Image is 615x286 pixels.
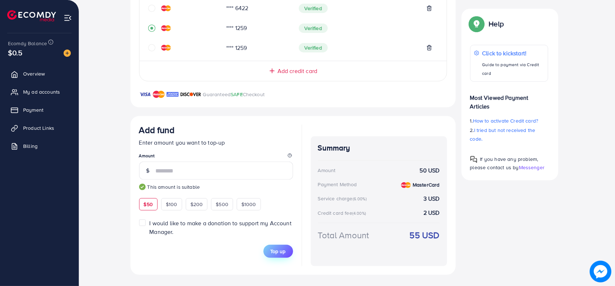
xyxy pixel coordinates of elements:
[144,201,153,208] span: $50
[148,5,155,12] svg: circle
[5,139,73,153] a: Billing
[318,144,440,153] h4: Summary
[166,201,177,208] span: $100
[23,124,54,132] span: Product Links
[489,20,504,28] p: Help
[23,88,60,95] span: My ad accounts
[23,70,45,77] span: Overview
[241,201,256,208] span: $1000
[180,90,201,99] img: brand
[299,24,328,33] span: Verified
[139,138,293,147] p: Enter amount you want to top-up
[470,156,477,163] img: Popup guide
[149,219,291,235] span: I would like to make a donation to support my Account Manager.
[263,245,293,258] button: Top up
[318,181,357,188] div: Payment Method
[139,90,151,99] img: brand
[203,90,265,99] p: Guaranteed Checkout
[153,90,165,99] img: brand
[299,4,328,13] span: Verified
[353,196,367,202] small: (6.00%)
[420,166,440,175] strong: 50 USD
[5,121,73,135] a: Product Links
[410,229,440,242] strong: 55 USD
[167,90,179,99] img: brand
[482,60,544,78] p: Guide to payment via Credit card
[139,125,175,135] h3: Add fund
[8,40,47,47] span: Ecomdy Balance
[470,17,483,30] img: Popup guide
[470,126,548,143] p: 2.
[318,209,369,217] div: Credit card fee
[401,182,411,188] img: credit
[5,85,73,99] a: My ad accounts
[473,117,538,124] span: How to activate Credit card?
[318,229,369,242] div: Total Amount
[139,184,146,190] img: guide
[318,195,369,202] div: Service charge
[5,103,73,117] a: Payment
[423,195,440,203] strong: 3 USD
[482,49,544,57] p: Click to kickstart!
[318,167,336,174] div: Amount
[161,5,171,11] img: credit
[470,127,536,142] span: I tried but not received the code.
[23,106,43,114] span: Payment
[161,25,171,31] img: credit
[470,155,538,171] span: If you have any problem, please contact us by
[190,201,203,208] span: $200
[423,209,440,217] strong: 2 USD
[299,43,328,52] span: Verified
[7,10,56,21] img: logo
[161,45,171,51] img: credit
[590,261,611,282] img: image
[470,87,548,111] p: Most Viewed Payment Articles
[278,67,317,75] span: Add credit card
[413,181,440,188] strong: MasterCard
[470,116,548,125] p: 1.
[23,142,38,150] span: Billing
[519,164,545,171] span: Messenger
[139,183,293,191] small: This amount is suitable
[5,67,73,81] a: Overview
[271,248,286,255] span: Top up
[231,91,243,98] span: SAFE
[64,14,72,22] img: menu
[8,47,23,58] span: $0.5
[148,44,155,51] svg: circle
[64,50,71,57] img: image
[139,153,293,162] legend: Amount
[216,201,228,208] span: $500
[148,25,155,32] svg: record circle
[352,210,366,216] small: (4.00%)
